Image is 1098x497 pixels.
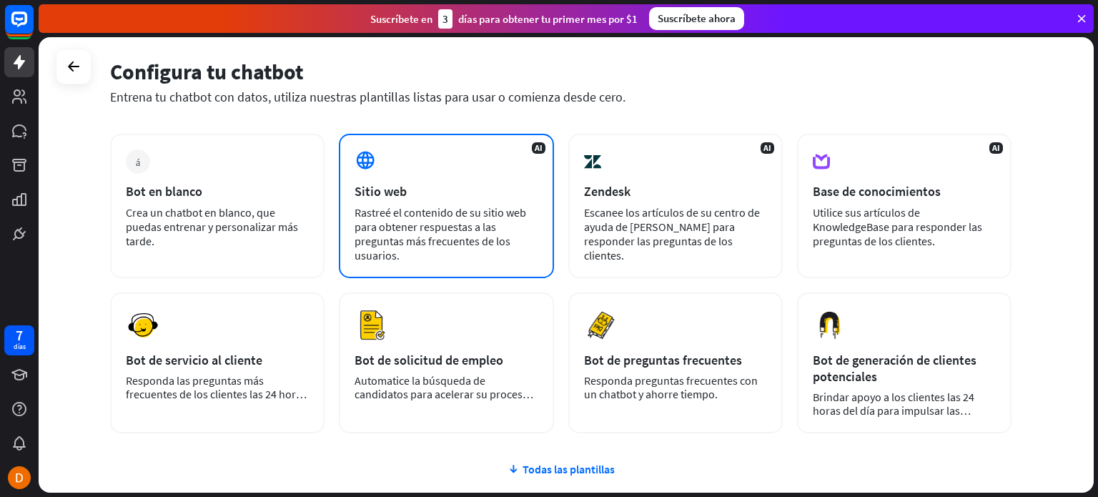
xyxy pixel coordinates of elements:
[126,352,262,368] font: Bot de servicio al cliente
[126,373,307,415] font: Responda las preguntas más frecuentes de los clientes las 24 horas del día, los 7 días de la semana.
[584,373,758,401] font: Responda preguntas frecuentes con un chatbot y ahorre tiempo.
[813,205,982,248] font: Utilice sus artículos de KnowledgeBase para responder las preguntas de los clientes.
[126,183,202,200] font: Bot en blanco
[14,342,26,351] font: días
[458,12,638,26] font: días para obtener tu primer mes por $1
[355,183,407,200] font: Sitio web
[584,183,630,200] font: Zendesk
[813,390,974,431] font: Brindar apoyo a los clientes las 24 horas del día para impulsar las ventas.
[355,205,526,262] font: Rastreé el contenido de su sitio web para obtener respuestas a las preguntas más frecuentes de lo...
[584,352,742,368] font: Bot de preguntas frecuentes
[535,142,543,153] font: AI
[355,352,503,368] font: Bot de solicitud de empleo
[763,142,771,153] font: AI
[658,11,736,25] font: Suscríbete ahora
[126,205,298,248] font: Crea un chatbot en blanco, que puedas entrenar y personalizar más tarde.
[110,58,303,85] font: Configura tu chatbot
[442,12,448,26] font: 3
[355,373,533,415] font: Automatice la búsqueda de candidatos para acelerar su proceso de contratación.
[136,157,140,167] font: más
[584,205,760,262] font: Escanee los artículos de su centro de ayuda de [PERSON_NAME] para responder las preguntas de los ...
[4,325,34,355] a: 7 días
[523,462,615,476] font: Todas las plantillas
[110,89,625,105] font: Entrena tu chatbot con datos, utiliza nuestras plantillas listas para usar o comienza desde cero.
[992,142,1000,153] font: AI
[16,326,23,344] font: 7
[11,6,54,49] button: Abrir el widget de chat LiveChat
[813,183,941,200] font: Base de conocimientos
[370,12,432,26] font: Suscríbete en
[813,352,976,385] font: Bot de generación de clientes potenciales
